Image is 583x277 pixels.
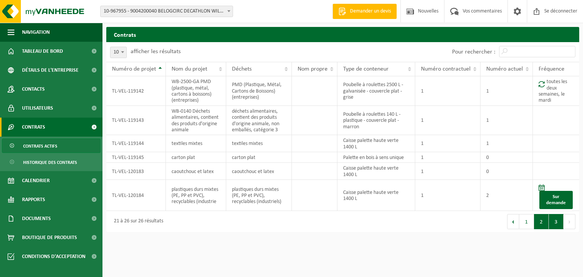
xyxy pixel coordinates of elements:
font: WB-2500-GA PMD (plastique, métal, cartons à boissons) (entreprises) [172,79,211,103]
font: Historique des contrats [23,161,77,165]
font: 1 [421,141,424,146]
font: 1 [421,155,424,161]
span: 10 [110,47,126,58]
font: Contrats actifs [23,144,57,149]
font: 10 [113,49,119,55]
font: caoutchouc et latex [232,168,274,174]
font: 1 [421,193,424,198]
font: WB-0140 Déchets alimentaires, contient des produits d'origine animale [172,109,219,133]
font: plastiques durs mixtes (PE, PP et PVC), recyclables (industriels) [232,186,281,205]
font: 1 [486,141,489,146]
button: 1 [519,214,534,229]
font: TL-VEL-120183 [112,168,144,174]
font: Documents [22,216,51,222]
font: TL-VEL-119143 [112,118,144,123]
font: textiles mixtes [232,141,263,146]
font: TL-VEL-119144 [112,141,144,146]
font: Type de conteneur [343,66,389,72]
font: 10-967955 - 9004200040 BELOGCIRC DECATHLON WILLEBROEK - WILLEBROEK [104,8,271,14]
span: 10-967955 - 9004200040 BELOGCIRC DECATHLON WILLEBROEK - WILLEBROEK [100,6,233,17]
font: Contrats [22,124,45,130]
a: Historique des contrats [2,155,101,169]
font: Vos commentaires [463,8,502,14]
font: Nom du projet [172,66,207,72]
font: Détails de l'entreprise [22,68,79,73]
font: TL-VEL-119142 [112,88,144,94]
font: Nouvelles [418,8,438,14]
font: Navigation [22,30,50,35]
font: 1 [421,88,424,94]
font: Tableau de bord [22,49,63,54]
font: PMD (Plastique, Métal, Cartons de Boissons) (entreprises) [232,82,282,100]
font: Caisse palette haute verte 1400 L [343,165,399,177]
span: 10 [110,47,127,58]
font: Caisse palette haute verte 1400 L [343,190,399,201]
button: 2 [534,214,549,229]
font: TL-VEL-120184 [112,193,144,198]
font: 1 [486,118,489,123]
font: Conditions d'acceptation [22,254,85,260]
font: plastiques durs mixtes (PE, PP et PVC), recyclables (industrie [172,186,218,205]
font: Fréquence [539,66,564,72]
span: 10-967955 - 9004200040 BELOGCIRC DECATHLON WILLEBROEK - WILLEBROEK [101,6,233,17]
font: Déchets [232,66,252,72]
a: Demander un devis [332,4,397,19]
font: Calendrier [22,178,50,184]
font: Utilisateurs [22,105,53,111]
font: carton plat [232,155,255,161]
font: 0 [486,168,489,174]
font: 1 [421,118,424,123]
button: Next [564,214,575,229]
font: Pour rechercher : [452,49,495,55]
font: Nom propre [298,66,328,72]
font: 2 [486,193,489,198]
font: déchets alimentaires, contient des produits d'origine animale, non emballés, catégorie 3 [232,109,279,133]
font: carton plat [172,155,195,161]
a: Sur demande [539,191,573,209]
font: toutes les deux semaines, le mardi [539,79,567,103]
font: TL-VEL-119145 [112,155,144,161]
font: afficher les résultats [131,49,181,55]
button: 3 [549,214,564,229]
font: Boutique de produits [22,235,77,241]
font: Poubelle à roulettes 2500 L - galvanisée - couvercle plat - grise [343,82,403,100]
font: textiles mixtes [172,141,202,146]
button: Previous [507,214,519,229]
font: Rapports [22,197,45,203]
font: Sur demande [546,194,566,205]
font: Palette en bois à sens unique [343,155,404,161]
font: Contacts [22,87,45,92]
font: Poubelle à roulettes 140 L - plastique - couvercle plat - marron [343,112,400,130]
font: caoutchouc et latex [172,168,214,174]
font: Demander un devis [350,8,391,14]
a: Contrats actifs [2,138,101,153]
font: Numéro actuel [486,66,523,72]
font: Contrats [114,32,136,38]
font: 0 [486,155,489,161]
font: Se déconnecter [544,8,577,14]
font: Numéro contractuel [421,66,471,72]
font: 1 [421,168,424,174]
font: 1 [486,88,489,94]
font: Caisse palette haute verte 1400 L [343,138,399,150]
font: Numéro de projet [112,66,156,72]
font: 21 à 26 sur 26 résultats [114,218,163,224]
